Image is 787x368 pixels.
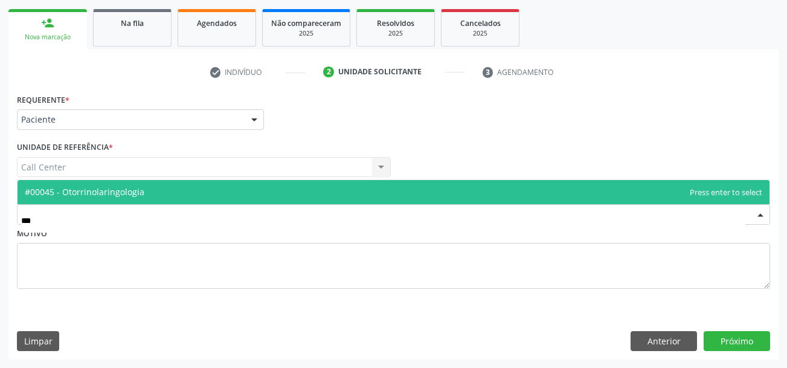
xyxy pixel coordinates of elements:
[41,16,54,30] div: person_add
[271,29,341,38] div: 2025
[17,225,47,244] label: Motivo
[365,29,426,38] div: 2025
[377,18,414,28] span: Resolvidos
[17,331,59,352] button: Limpar
[17,138,113,157] label: Unidade de referência
[197,18,237,28] span: Agendados
[338,66,422,77] div: Unidade solicitante
[271,18,341,28] span: Não compareceram
[17,33,79,42] div: Nova marcação
[450,29,510,38] div: 2025
[631,331,697,352] button: Anterior
[323,66,334,77] div: 2
[121,18,144,28] span: Na fila
[704,331,770,352] button: Próximo
[17,91,69,109] label: Requerente
[460,18,501,28] span: Cancelados
[21,114,239,126] span: Paciente
[25,186,144,198] span: #00045 - Otorrinolaringologia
